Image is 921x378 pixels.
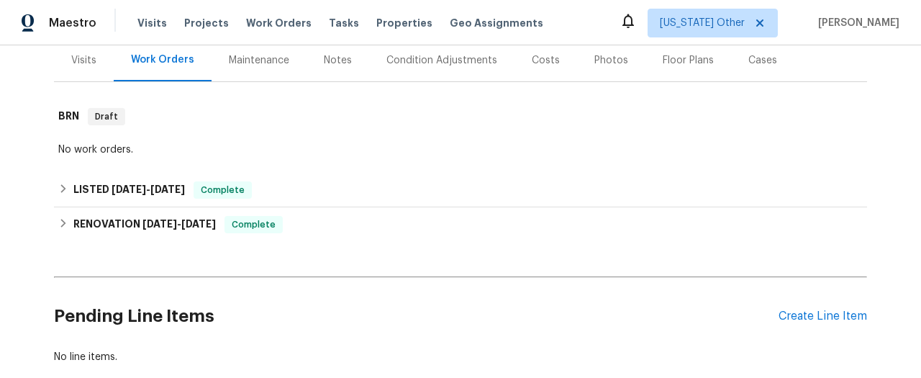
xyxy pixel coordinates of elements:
div: No work orders. [58,143,863,157]
span: Projects [184,16,229,30]
span: Draft [89,109,124,124]
div: Create Line Item [779,310,867,323]
span: Complete [226,217,281,232]
span: Visits [137,16,167,30]
div: Notes [324,53,352,68]
span: - [142,219,216,229]
div: LISTED [DATE]-[DATE]Complete [54,173,867,207]
h2: Pending Line Items [54,283,779,350]
span: [DATE] [150,184,185,194]
h6: LISTED [73,181,185,199]
div: Visits [71,53,96,68]
span: - [112,184,185,194]
span: [PERSON_NAME] [812,16,899,30]
span: [DATE] [142,219,177,229]
span: [DATE] [181,219,216,229]
h6: RENOVATION [73,216,216,233]
div: Maintenance [229,53,289,68]
div: Costs [532,53,560,68]
div: Work Orders [131,53,194,67]
div: BRN Draft [54,94,867,140]
span: Geo Assignments [450,16,543,30]
span: [DATE] [112,184,146,194]
span: Work Orders [246,16,312,30]
div: Cases [748,53,777,68]
div: No line items. [54,350,867,364]
div: Floor Plans [663,53,714,68]
div: Photos [594,53,628,68]
span: Properties [376,16,432,30]
span: Maestro [49,16,96,30]
span: Tasks [329,18,359,28]
div: Condition Adjustments [386,53,497,68]
div: RENOVATION [DATE]-[DATE]Complete [54,207,867,242]
span: [US_STATE] Other [660,16,745,30]
h6: BRN [58,108,79,125]
span: Complete [195,183,250,197]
